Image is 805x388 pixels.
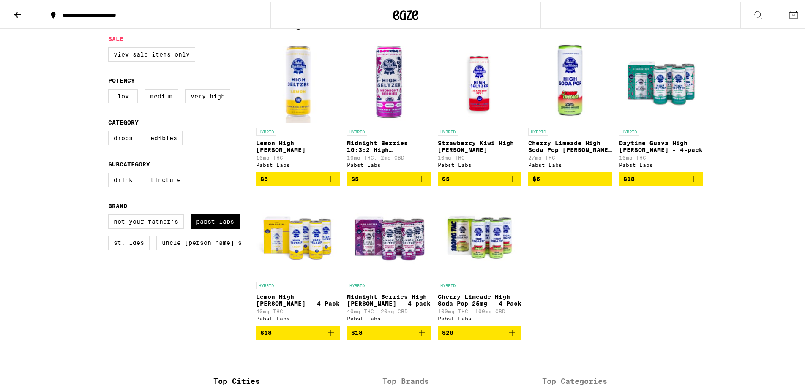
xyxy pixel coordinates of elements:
span: Hi. Need any help? [5,6,61,13]
span: $5 [260,174,268,181]
legend: Potency [108,76,135,82]
p: 40mg THC [256,307,340,312]
div: Pabst Labs [347,160,431,166]
label: Drink [108,171,138,185]
label: Medium [145,87,178,102]
p: Cherry Limeade High Soda Pop 25mg - 4 Pack [438,292,522,305]
button: Add to bag [619,170,703,185]
img: Pabst Labs - Cherry Limeade High Soda Pop 25mg - 4 Pack [438,191,522,276]
div: Pabst Labs [619,160,703,166]
img: Pabst Labs - Cherry Limeade High Soda Pop Seltzer - 25mg [528,38,612,122]
img: Pabst Labs - Strawberry Kiwi High Seltzer [438,38,522,122]
span: $5 [442,174,450,181]
p: 10mg THC [438,153,522,159]
a: Open page for Lemon High Seltzer - 4-Pack from Pabst Labs [256,191,340,324]
div: Pabst Labs [528,160,612,166]
span: $6 [532,174,540,181]
p: HYBRID [619,126,639,134]
div: Pabst Labs [347,314,431,320]
p: Daytime Guava High [PERSON_NAME] - 4-pack [619,138,703,152]
img: Pabst Labs - Midnight Berries 10:3:2 High Seltzer [347,38,431,122]
p: 40mg THC: 20mg CBD [347,307,431,312]
label: Edibles [145,129,183,144]
p: Lemon High [PERSON_NAME] [256,138,340,152]
label: Tincture [145,171,186,185]
p: Midnight Berries 10:3:2 High [PERSON_NAME] [347,138,431,152]
a: Open page for Daytime Guava High Seltzer - 4-pack from Pabst Labs [619,38,703,170]
span: $20 [442,328,453,334]
img: Pabst Labs - Lemon High Seltzer [256,38,340,122]
button: Add to bag [347,170,431,185]
p: Strawberry Kiwi High [PERSON_NAME] [438,138,522,152]
img: Pabst Labs - Daytime Guava High Seltzer - 4-pack [619,38,703,122]
img: Pabst Labs - Midnight Berries High Seltzer - 4-pack [347,191,431,276]
button: Add to bag [438,324,522,338]
p: HYBRID [347,126,367,134]
div: Pabst Labs [256,314,340,320]
a: Open page for Midnight Berries High Seltzer - 4-pack from Pabst Labs [347,191,431,324]
legend: Subcategory [108,159,150,166]
legend: Category [108,117,139,124]
p: 10mg THC: 2mg CBD [347,153,431,159]
p: HYBRID [438,126,458,134]
p: HYBRID [256,126,276,134]
label: Very High [185,87,230,102]
p: Midnight Berries High [PERSON_NAME] - 4-pack [347,292,431,305]
p: HYBRID [528,126,548,134]
button: Add to bag [438,170,522,185]
span: $18 [351,328,363,334]
p: Cherry Limeade High Soda Pop [PERSON_NAME] - 25mg [528,138,612,152]
p: 10mg THC [256,153,340,159]
p: 27mg THC [528,153,612,159]
div: Pabst Labs [438,314,522,320]
legend: Brand [108,201,127,208]
legend: Sale [108,34,123,41]
p: 100mg THC: 100mg CBD [438,307,522,312]
div: Pabst Labs [256,160,340,166]
button: Add to bag [347,324,431,338]
a: Open page for Midnight Berries 10:3:2 High Seltzer from Pabst Labs [347,38,431,170]
div: Pabst Labs [438,160,522,166]
a: Open page for Cherry Limeade High Soda Pop Seltzer - 25mg from Pabst Labs [528,38,612,170]
span: $5 [351,174,359,181]
label: Low [108,87,138,102]
label: View Sale Items Only [108,46,195,60]
a: Open page for Cherry Limeade High Soda Pop 25mg - 4 Pack from Pabst Labs [438,191,522,324]
img: Pabst Labs - Lemon High Seltzer - 4-Pack [256,191,340,276]
a: Open page for Lemon High Seltzer from Pabst Labs [256,38,340,170]
button: Add to bag [256,324,340,338]
a: Open page for Strawberry Kiwi High Seltzer from Pabst Labs [438,38,522,170]
label: Not Your Father's [108,213,184,227]
span: $18 [260,328,272,334]
label: Uncle [PERSON_NAME]'s [156,234,247,248]
p: HYBRID [347,280,367,288]
label: St. Ides [108,234,150,248]
span: $18 [623,174,635,181]
p: 10mg THC [619,153,703,159]
button: Add to bag [528,170,612,185]
p: Lemon High [PERSON_NAME] - 4-Pack [256,292,340,305]
label: Drops [108,129,138,144]
button: Add to bag [256,170,340,185]
p: HYBRID [256,280,276,288]
label: Pabst Labs [191,213,240,227]
p: HYBRID [438,280,458,288]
